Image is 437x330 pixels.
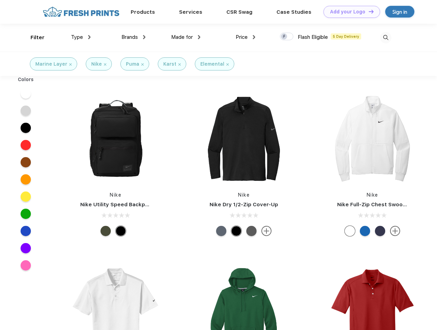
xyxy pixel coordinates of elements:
img: DT [369,10,374,13]
span: Brands [121,34,138,40]
img: dropdown.png [253,35,255,39]
span: Price [236,34,248,40]
a: Sign in [385,6,414,18]
img: func=resize&h=266 [70,93,161,185]
img: func=resize&h=266 [327,93,418,185]
img: filter_cancel.svg [178,63,181,66]
img: dropdown.png [143,35,145,39]
img: desktop_search.svg [380,32,391,43]
div: Black [231,226,241,236]
a: Nike [367,192,378,198]
img: fo%20logo%202.webp [41,6,121,18]
span: 5 Day Delivery [331,33,361,40]
a: Nike [110,192,121,198]
a: CSR Swag [226,9,252,15]
div: Royal [360,226,370,236]
a: Nike Dry 1/2-Zip Cover-Up [210,201,278,208]
span: Type [71,34,83,40]
a: Products [131,9,155,15]
div: Puma [126,60,139,68]
img: dropdown.png [198,35,200,39]
span: Made for [171,34,193,40]
span: Flash Eligible [298,34,328,40]
div: Filter [31,34,45,42]
a: Nike [238,192,250,198]
div: Elemental [200,60,224,68]
img: filter_cancel.svg [104,63,106,66]
div: Sign in [392,8,407,16]
div: Add your Logo [330,9,365,15]
img: dropdown.png [88,35,91,39]
a: Services [179,9,202,15]
img: filter_cancel.svg [141,63,144,66]
a: Nike Utility Speed Backpack [80,201,154,208]
div: Black Heather [246,226,257,236]
img: more.svg [390,226,400,236]
div: Navy Heather [216,226,226,236]
img: filter_cancel.svg [226,63,229,66]
div: Cargo Khaki [101,226,111,236]
img: more.svg [261,226,272,236]
div: Karst [163,60,176,68]
a: Nike Full-Zip Chest Swoosh Jacket [337,201,428,208]
div: White [345,226,355,236]
div: Colors [13,76,39,83]
div: Black [116,226,126,236]
div: Marine Layer [35,60,67,68]
img: filter_cancel.svg [69,63,72,66]
div: Midnight Navy [375,226,385,236]
img: func=resize&h=266 [198,93,290,185]
div: Nike [91,60,102,68]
